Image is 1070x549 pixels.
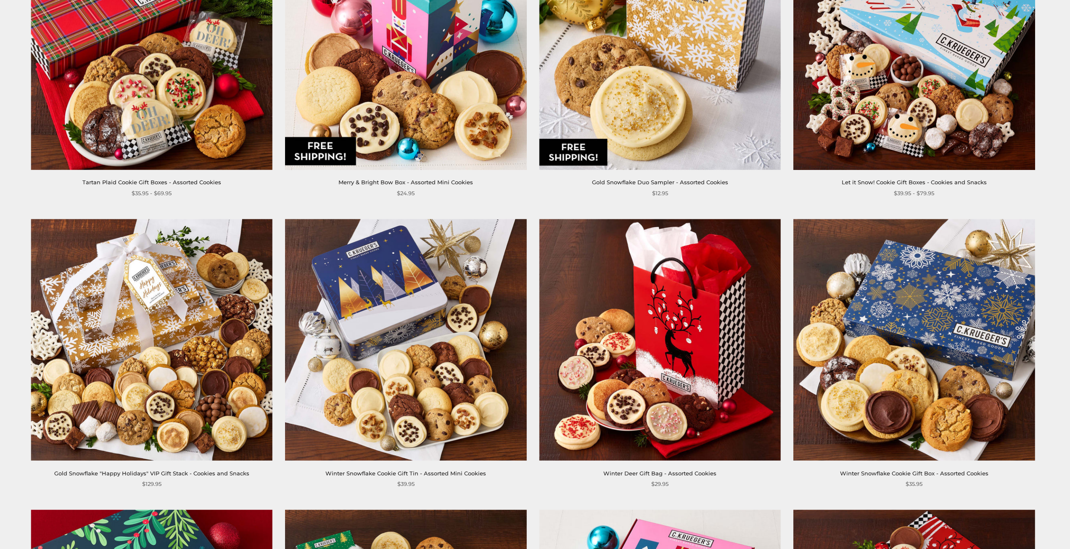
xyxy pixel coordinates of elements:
[54,470,249,477] a: Gold Snowflake "Happy Holidays" VIP Gift Stack - Cookies and Snacks
[285,219,526,460] img: Winter Snowflake Cookie Gift Tin - Assorted Mini Cookies
[842,179,987,186] a: Let it Snow! Cookie Gift Boxes - Cookies and Snacks
[142,480,161,488] span: $129.95
[652,189,668,198] span: $12.95
[338,179,473,186] a: Merry & Bright Bow Box - Assorted Mini Cookies
[325,470,486,477] a: Winter Snowflake Cookie Gift Tin - Assorted Mini Cookies
[82,179,221,186] a: Tartan Plaid Cookie Gift Boxes - Assorted Cookies
[397,189,415,198] span: $24.95
[840,470,988,477] a: Winter Snowflake Cookie Gift Box - Assorted Cookies
[539,219,781,460] img: Winter Deer Gift Bag - Assorted Cookies
[397,480,415,488] span: $39.95
[651,480,668,488] span: $29.95
[592,179,728,186] a: Gold Snowflake Duo Sampler - Assorted Cookies
[793,219,1035,460] img: Winter Snowflake Cookie Gift Box - Assorted Cookies
[906,480,922,488] span: $35.95
[132,189,172,198] span: $35.95 - $69.95
[31,219,272,460] img: Gold Snowflake "Happy Holidays" VIP Gift Stack - Cookies and Snacks
[7,517,87,542] iframe: Sign Up via Text for Offers
[603,470,716,477] a: Winter Deer Gift Bag - Assorted Cookies
[894,189,934,198] span: $39.95 - $79.95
